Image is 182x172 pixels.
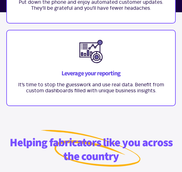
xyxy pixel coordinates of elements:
[6,136,176,164] h2: Helping fabricators like you across the country
[74,104,182,172] iframe: Chat Widget
[13,82,169,94] p: It’s time to stop the guesswork and use real data. Benefit from custom dashboards filled with uni...
[79,40,103,64] img: feature_icon_004
[13,70,169,78] h3: Leverage your reporting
